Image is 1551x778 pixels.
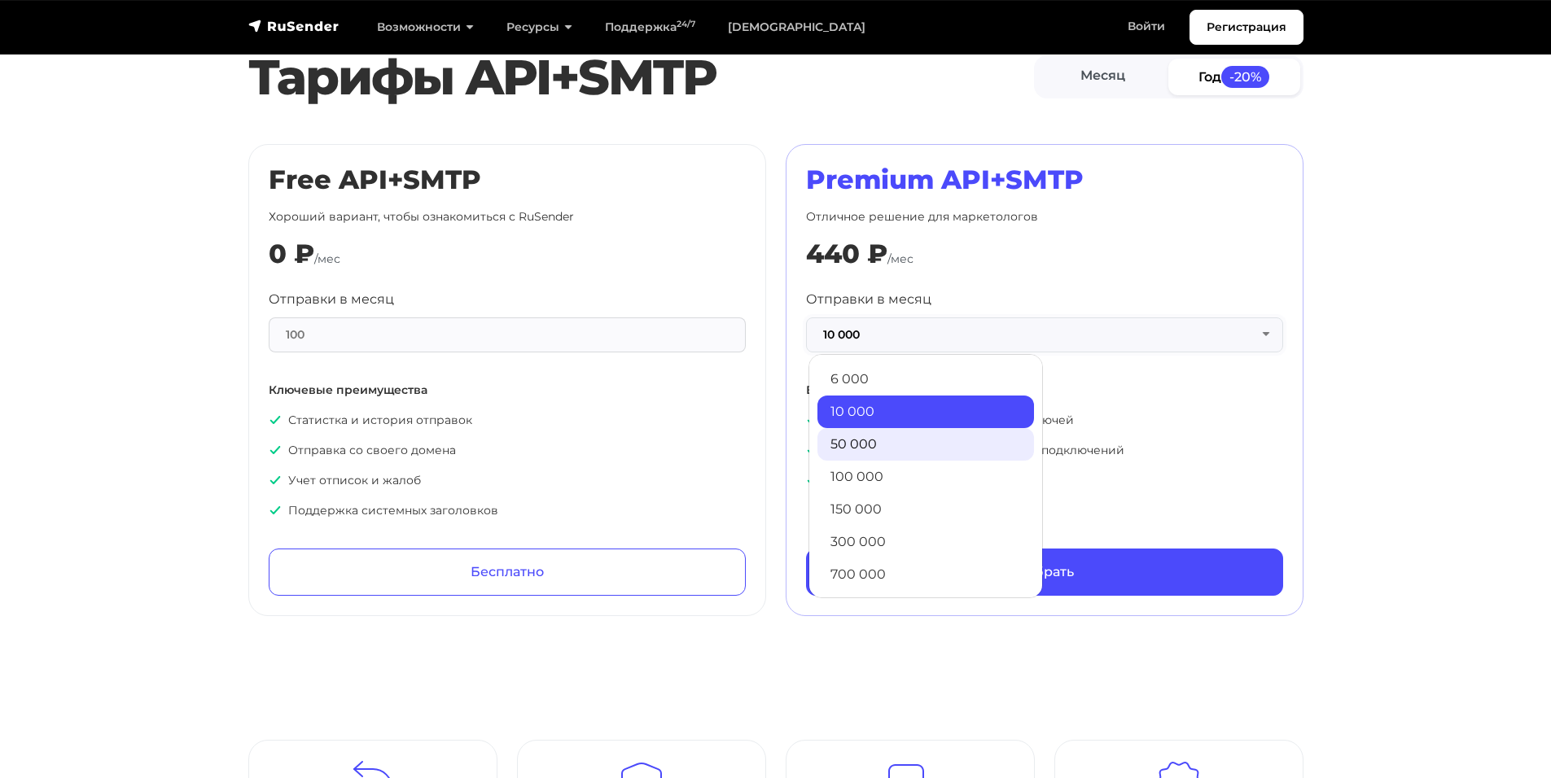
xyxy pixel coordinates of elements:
div: 0 ₽ [269,238,314,269]
a: 50 000 [817,428,1034,461]
p: Отличное решение для маркетологов [806,208,1283,225]
img: icon-ok.svg [806,444,819,457]
button: 10 000 [806,317,1283,352]
ul: 10 000 [808,354,1043,598]
label: Отправки в месяц [806,290,931,309]
h2: Тарифы API+SMTP [248,48,1034,107]
p: Статистка и история отправок [269,412,746,429]
a: Регистрация [1190,10,1303,45]
a: Ресурсы [490,11,589,44]
a: Месяц [1037,59,1169,95]
p: Отправка со своего домена [269,442,746,459]
img: icon-ok.svg [269,444,282,457]
div: 440 ₽ [806,238,887,269]
span: /мес [314,251,340,266]
img: icon-ok.svg [806,413,819,426]
a: 10 000 [817,396,1034,428]
p: Неограниченное количество SMTP подключений [806,442,1283,459]
p: Ключевые преимущества [269,382,746,399]
a: 1 500 000 [817,591,1034,623]
p: Приоритетная поддержка [806,472,1283,489]
a: Возможности [361,11,490,44]
p: Все что входит в «Free», плюс: [806,382,1283,399]
p: Учет отписок и жалоб [269,472,746,489]
label: Отправки в месяц [269,290,394,309]
h2: Premium API+SMTP [806,164,1283,195]
a: 700 000 [817,558,1034,591]
a: 300 000 [817,526,1034,558]
a: 100 000 [817,461,1034,493]
a: 150 000 [817,493,1034,526]
a: Войти [1111,10,1181,43]
img: RuSender [248,18,340,34]
a: Год [1168,59,1300,95]
img: icon-ok.svg [269,504,282,517]
p: Неограниченное количество API ключей [806,412,1283,429]
span: -20% [1221,66,1270,88]
h2: Free API+SMTP [269,164,746,195]
p: Поддержка системных заголовков [269,502,746,519]
a: Бесплатно [269,549,746,596]
img: icon-ok.svg [269,474,282,487]
span: /мес [887,251,914,266]
a: [DEMOGRAPHIC_DATA] [712,11,882,44]
sup: 24/7 [677,19,695,29]
a: Поддержка24/7 [589,11,712,44]
p: Хороший вариант, чтобы ознакомиться с RuSender [269,208,746,225]
a: 6 000 [817,363,1034,396]
img: icon-ok.svg [269,413,282,426]
a: Выбрать [806,549,1283,596]
img: icon-ok.svg [806,474,819,487]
